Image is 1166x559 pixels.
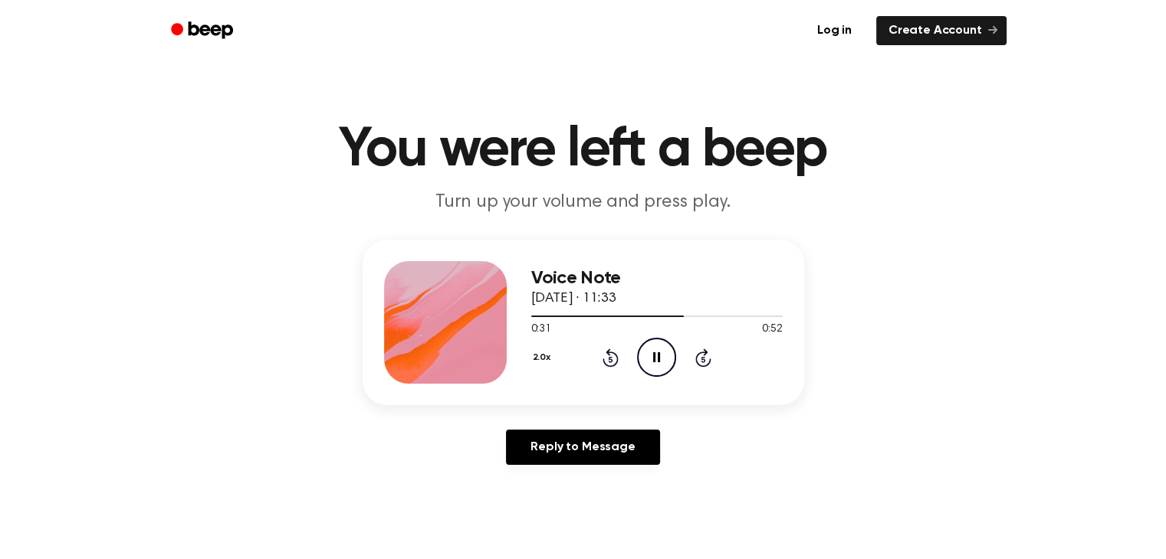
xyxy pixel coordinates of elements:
a: Log in [802,13,867,48]
a: Reply to Message [506,430,659,465]
p: Turn up your volume and press play. [289,190,878,215]
span: [DATE] · 11:33 [531,292,616,306]
span: 0:52 [762,322,782,338]
h3: Voice Note [531,268,783,289]
span: 0:31 [531,322,551,338]
h1: You were left a beep [191,123,976,178]
a: Beep [160,16,247,46]
button: 2.0x [531,345,557,371]
a: Create Account [876,16,1007,45]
